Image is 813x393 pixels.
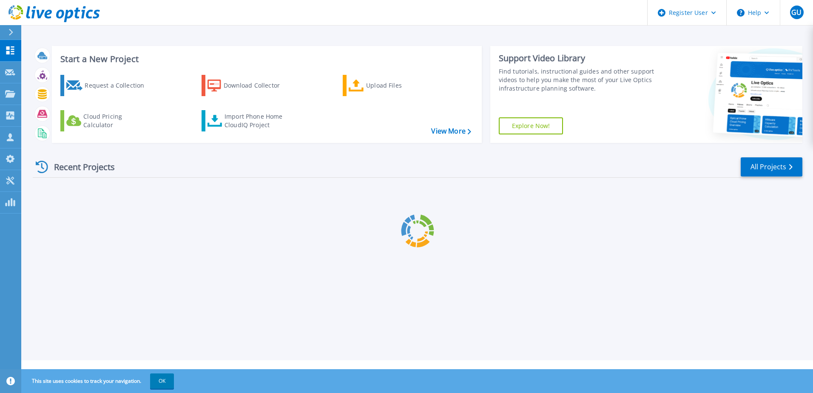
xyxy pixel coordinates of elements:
button: OK [150,373,174,389]
a: Cloud Pricing Calculator [60,110,155,131]
a: Request a Collection [60,75,155,96]
a: Download Collector [202,75,296,96]
span: This site uses cookies to track your navigation. [23,373,174,389]
div: Find tutorials, instructional guides and other support videos to help you make the most of your L... [499,67,658,93]
a: Explore Now! [499,117,563,134]
div: Cloud Pricing Calculator [83,112,151,129]
h3: Start a New Project [60,54,471,64]
div: Request a Collection [85,77,153,94]
div: Upload Files [366,77,434,94]
div: Recent Projects [33,157,126,177]
a: All Projects [741,157,802,177]
div: Import Phone Home CloudIQ Project [225,112,291,129]
div: Download Collector [224,77,292,94]
span: GU [791,9,802,16]
div: Support Video Library [499,53,658,64]
a: View More [431,127,471,135]
a: Upload Files [343,75,438,96]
